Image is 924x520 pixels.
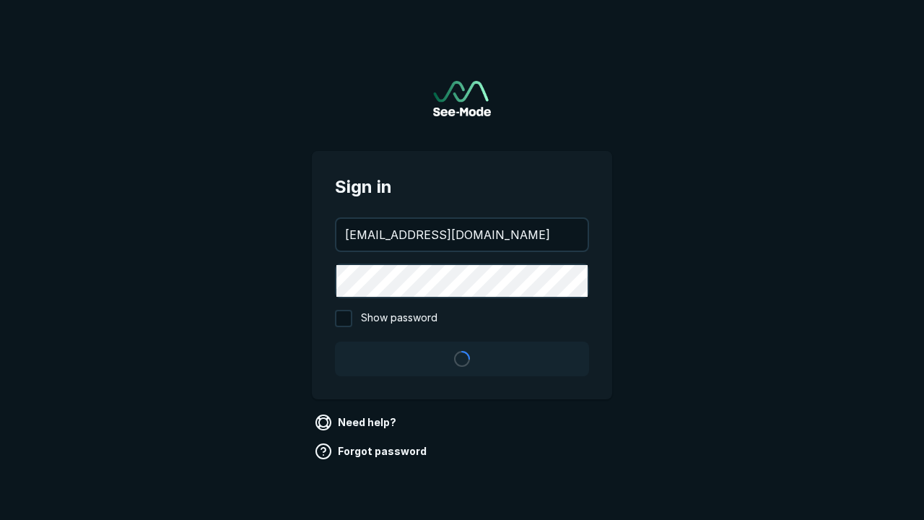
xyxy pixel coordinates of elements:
a: Forgot password [312,440,432,463]
span: Sign in [335,174,589,200]
a: Go to sign in [433,81,491,116]
input: your@email.com [336,219,588,251]
span: Show password [361,310,437,327]
img: See-Mode Logo [433,81,491,116]
a: Need help? [312,411,402,434]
